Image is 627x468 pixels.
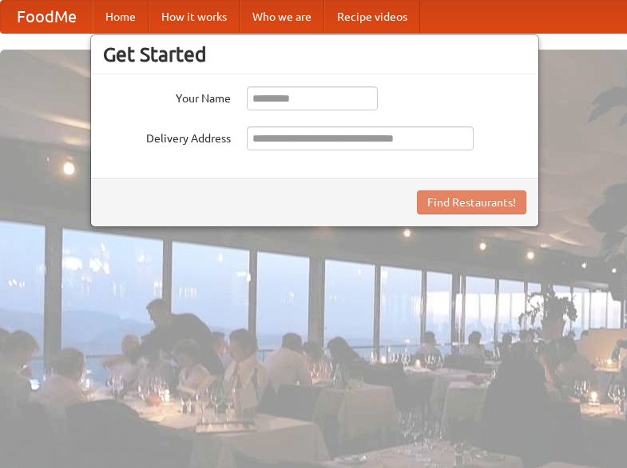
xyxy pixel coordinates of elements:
[1,1,93,33] a: FoodMe
[324,1,420,33] a: Recipe videos
[149,1,240,33] a: How it works
[103,42,526,66] h3: Get Started
[103,126,231,146] label: Delivery Address
[417,190,526,214] button: Find Restaurants!
[93,1,149,33] a: Home
[240,1,324,33] a: Who we are
[103,86,231,106] label: Your Name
